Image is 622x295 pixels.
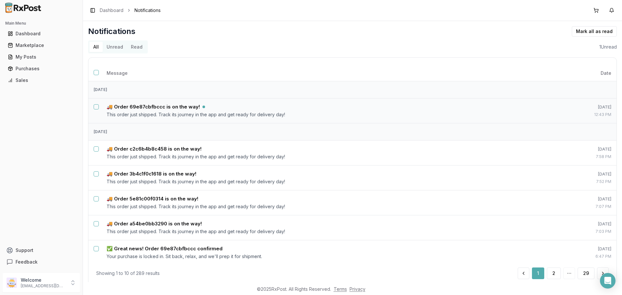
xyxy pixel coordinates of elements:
a: Marketplace [5,40,77,51]
button: Mark all as read [572,26,617,37]
p: This order just shipped. Track its journey in the app and get ready for delivery day! [107,111,546,118]
button: My Posts [3,52,80,62]
button: Select all notifications [94,70,99,75]
button: Select notification: 🚚 Order c2c6b4b8c458 is on the way! [94,146,99,152]
h5: 🚚 Order c2c6b4b8c458 is on the way! [107,146,202,152]
button: All [89,42,103,52]
th: Date [551,65,616,81]
div: 7:07 PM [556,203,611,210]
p: Your purchase is locked in. Sit back, relax, and we'll prep it for shipment. [107,253,546,260]
span: [DATE] [598,146,611,152]
div: My Posts [8,54,75,60]
h5: ✅ Great news! Order 69e87cbfbccc confirmed [107,245,223,252]
span: [DATE] [598,246,611,251]
p: This order just shipped. Track its journey in the app and get ready for delivery day! [107,228,546,235]
h1: Notifications [88,26,135,37]
h5: 🚚 Order 5e81c00f0314 is on the way! [107,196,198,202]
p: This order just shipped. Track its journey in the app and get ready for delivery day! [107,153,546,160]
button: Read [127,42,146,52]
p: [EMAIL_ADDRESS][DOMAIN_NAME] [21,283,66,289]
a: My Posts [5,51,77,63]
div: 7:52 PM [556,178,611,185]
div: 1 Unread [599,44,617,50]
button: Select notification: 🚚 Order 69e87cbfbccc is on the way! [94,104,99,109]
button: Select notification: ✅ Great news! Order 69e87cbfbccc confirmed [94,246,99,251]
img: RxPost Logo [3,3,44,13]
p: Welcome [21,277,66,283]
span: [DATE] [598,171,611,176]
button: Support [3,244,80,256]
button: Select notification: 🚚 Order 5e81c00f0314 is on the way! [94,196,99,201]
h4: [DATE] [94,86,611,93]
h4: [DATE] [94,129,611,135]
a: Dashboard [100,7,123,14]
div: Sales [8,77,75,84]
div: Open Intercom Messenger [600,273,616,289]
div: 7:03 PM [556,228,611,235]
button: Purchases [3,63,80,74]
a: Dashboard [5,28,77,40]
nav: breadcrumb [100,7,161,14]
a: Terms [334,286,347,292]
h5: 🚚 Order 3b4c1f0c1618 is on the way! [107,171,196,177]
button: 2 [547,267,561,279]
div: Purchases [8,65,75,72]
a: Privacy [350,286,365,292]
h5: 🚚 Order a54be0bb3290 is on the way! [107,221,202,227]
div: 6:47 PM [556,253,611,260]
div: 7:58 PM [556,153,611,160]
div: Marketplace [8,42,75,49]
button: Select notification: 🚚 Order 3b4c1f0c1618 is on the way! [94,171,99,176]
a: Purchases [5,63,77,74]
p: This order just shipped. Track its journey in the app and get ready for delivery day! [107,203,546,210]
h2: Main Menu [5,21,77,26]
span: Feedback [16,259,38,265]
span: [DATE] [598,104,611,109]
p: This order just shipped. Track its journey in the app and get ready for delivery day! [107,178,546,185]
a: Sales [5,74,77,86]
span: Notifications [134,7,161,14]
span: [DATE] [598,221,611,226]
img: User avatar [6,278,17,288]
button: Dashboard [3,28,80,39]
span: [DATE] [598,196,611,201]
button: 1 [532,267,544,279]
button: Sales [3,75,80,85]
button: Marketplace [3,40,80,51]
th: Message [101,65,551,81]
h5: 🚚 Order 69e87cbfbccc is on the way! [107,104,200,110]
button: Unread [103,42,127,52]
button: 29 [578,267,594,279]
div: 12:43 PM [556,111,611,118]
button: Select notification: 🚚 Order a54be0bb3290 is on the way! [94,221,99,226]
div: Dashboard [8,30,75,37]
button: Feedback [3,256,80,268]
div: Showing 1 to 10 of 289 results [96,270,160,277]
